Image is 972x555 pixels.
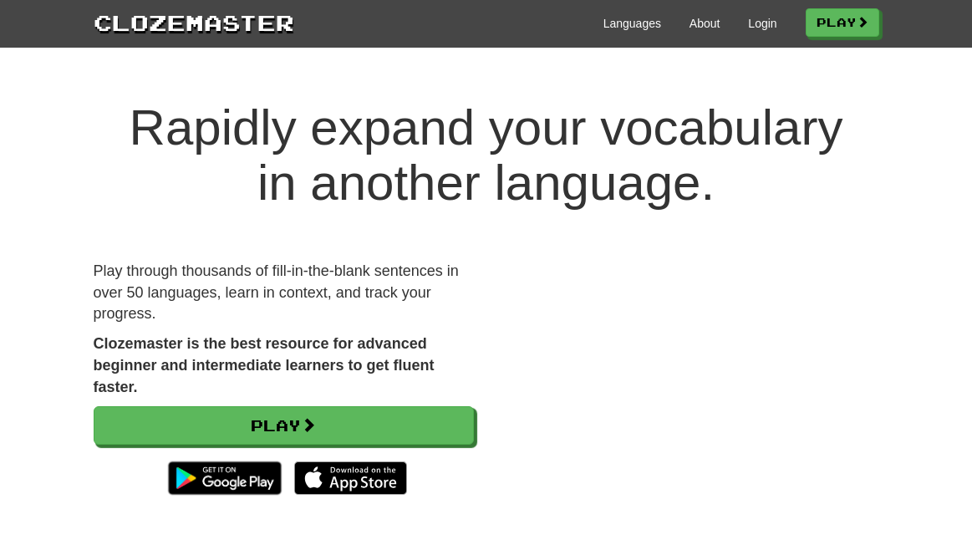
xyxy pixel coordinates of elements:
a: Play [94,406,474,445]
a: About [690,15,720,32]
p: Play through thousands of fill-in-the-blank sentences in over 50 languages, learn in context, and... [94,261,474,325]
img: Get it on Google Play [160,453,289,503]
strong: Clozemaster is the best resource for advanced beginner and intermediate learners to get fluent fa... [94,335,435,395]
a: Login [748,15,776,32]
a: Play [806,8,879,37]
a: Languages [603,15,661,32]
a: Clozemaster [94,7,294,38]
img: Download_on_the_App_Store_Badge_US-UK_135x40-25178aeef6eb6b83b96f5f2d004eda3bffbb37122de64afbaef7... [294,461,407,495]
